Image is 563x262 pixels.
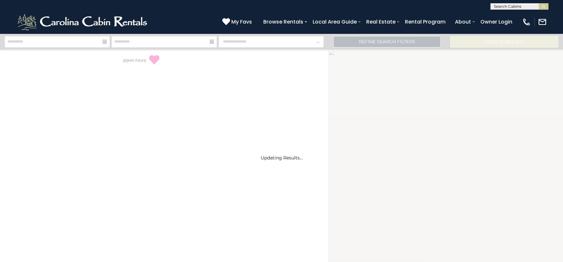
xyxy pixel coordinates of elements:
a: Browse Rentals [260,16,307,27]
img: phone-regular-white.png [522,17,531,26]
a: About [452,16,474,27]
a: Rental Program [402,16,449,27]
img: mail-regular-white.png [538,17,547,26]
a: My Favs [222,18,254,26]
a: Owner Login [477,16,516,27]
span: My Favs [231,18,252,26]
a: Real Estate [363,16,399,27]
a: Local Area Guide [309,16,360,27]
img: White-1-2.png [16,12,150,32]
